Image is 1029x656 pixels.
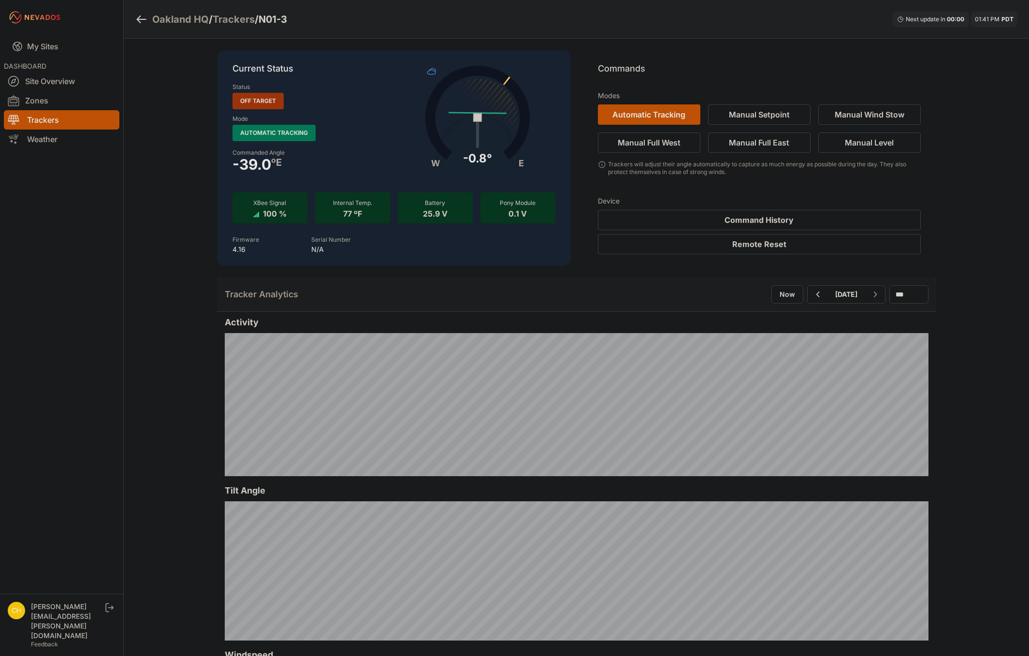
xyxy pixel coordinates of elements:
[225,288,298,301] h2: Tracker Analytics
[253,199,286,206] span: XBee Signal
[975,15,1000,23] span: 01:41 PM
[598,132,700,153] button: Manual Full West
[598,62,921,83] p: Commands
[598,234,921,254] button: Remote Reset
[947,15,964,23] div: 00 : 00
[213,13,255,26] a: Trackers
[818,132,921,153] button: Manual Level
[232,125,316,141] span: Automatic Tracking
[311,236,351,243] label: Serial Number
[135,7,287,32] nav: Breadcrumb
[771,285,803,304] button: Now
[232,149,388,157] label: Commanded Angle
[232,93,284,109] span: Off Target
[508,207,527,219] span: 0.1 V
[263,207,287,219] span: 100 %
[598,196,921,206] h3: Device
[598,91,620,101] h3: Modes
[232,245,259,254] p: 4.16
[255,13,259,26] span: /
[598,210,921,230] button: Command History
[8,10,62,25] img: Nevados
[463,151,492,166] div: -0.8°
[608,160,920,176] div: Trackers will adjust their angle automatically to capture as much energy as possible during the d...
[423,207,448,219] span: 25.9 V
[708,132,811,153] button: Manual Full East
[4,62,46,70] span: DASHBOARD
[31,602,103,641] div: [PERSON_NAME][EMAIL_ADDRESS][PERSON_NAME][DOMAIN_NAME]
[152,13,209,26] a: Oakland HQ
[4,110,119,130] a: Trackers
[232,62,555,83] p: Current Status
[311,245,351,254] p: N/A
[4,72,119,91] a: Site Overview
[1001,15,1014,23] span: PDT
[225,316,928,329] h2: Activity
[232,115,248,123] label: Mode
[827,286,865,303] button: [DATE]
[259,13,287,26] h3: N01-3
[4,35,119,58] a: My Sites
[818,104,921,125] button: Manual Wind Stow
[708,104,811,125] button: Manual Setpoint
[4,130,119,149] a: Weather
[343,207,362,219] span: 77 ºF
[232,83,250,91] label: Status
[906,15,945,23] span: Next update in
[225,484,928,497] h2: Tilt Angle
[598,104,700,125] button: Automatic Tracking
[333,199,372,206] span: Internal Temp.
[8,602,25,619] img: chris.young@nevados.solar
[209,13,213,26] span: /
[232,159,271,170] span: -39.0
[271,159,282,166] span: º E
[425,199,445,206] span: Battery
[31,641,58,648] a: Feedback
[232,236,259,243] label: Firmware
[500,199,536,206] span: Pony Module
[4,91,119,110] a: Zones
